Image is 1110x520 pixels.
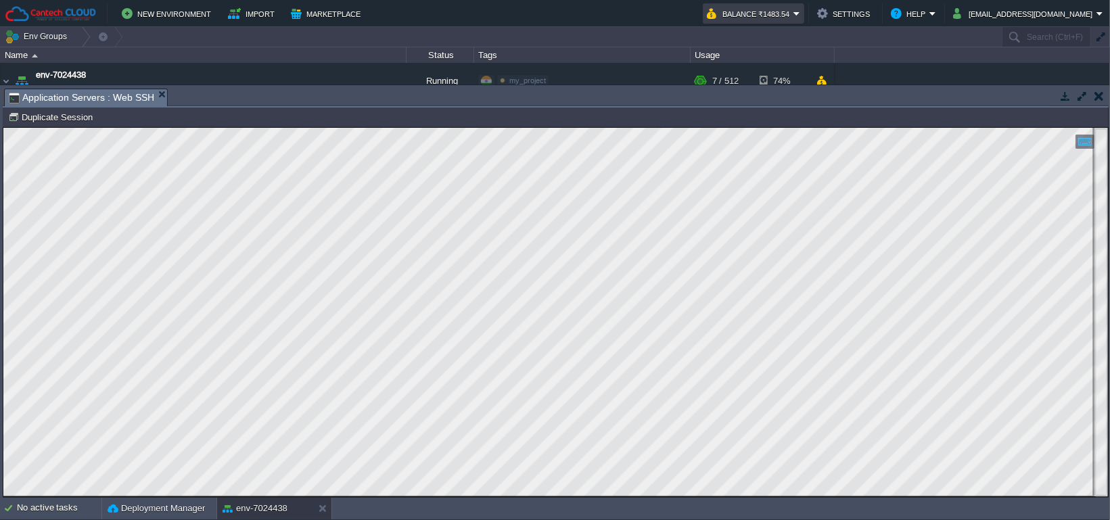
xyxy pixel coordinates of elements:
div: Name [1,47,406,63]
span: Application Servers : Web SSH [9,89,154,106]
div: Running [407,63,474,99]
button: env-7024438 [223,502,287,515]
div: No active tasks [17,498,101,519]
img: Cantech Cloud [5,5,97,22]
button: Import [228,5,279,22]
button: Marketplace [291,5,365,22]
span: my_project [509,76,546,85]
button: Deployment Manager [108,502,205,515]
button: Settings [817,5,874,22]
div: Status [407,47,473,63]
div: Usage [691,47,834,63]
div: 74% [760,63,804,99]
div: 7 / 512 [712,63,739,99]
button: [EMAIL_ADDRESS][DOMAIN_NAME] [953,5,1096,22]
button: Help [891,5,929,22]
div: Tags [475,47,690,63]
img: AMDAwAAAACH5BAEAAAAALAAAAAABAAEAAAICRAEAOw== [32,54,38,57]
button: Env Groups [5,27,72,46]
button: Balance ₹1483.54 [707,5,793,22]
a: [DOMAIN_NAME] [36,82,99,95]
button: New Environment [122,5,215,22]
img: AMDAwAAAACH5BAEAAAAALAAAAAABAAEAAAICRAEAOw== [12,63,31,99]
img: AMDAwAAAACH5BAEAAAAALAAAAAABAAEAAAICRAEAOw== [1,63,11,99]
button: Duplicate Session [8,111,97,123]
a: env-7024438 [36,68,86,82]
